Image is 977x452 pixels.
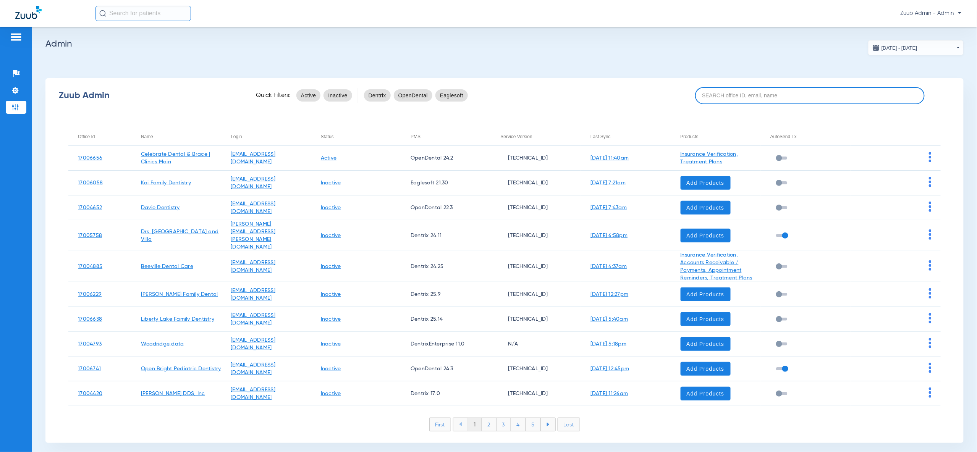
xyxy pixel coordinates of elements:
[526,418,541,431] li: 5
[141,229,219,242] a: Drs. [GEOGRAPHIC_DATA] and Villa
[78,180,103,186] a: 17006058
[590,233,628,238] a: [DATE] 6:58pm
[558,418,580,431] li: Last
[687,365,725,373] span: Add Products
[78,341,102,347] a: 17004793
[590,316,628,322] a: [DATE] 5:40am
[401,146,491,171] td: OpenDental 24.2
[141,341,184,347] a: Woodridge data
[681,229,731,242] button: Add Products
[401,251,491,282] td: Dentrix 24.25
[681,387,731,400] button: Add Products
[141,292,218,297] a: [PERSON_NAME] Family Dental
[59,92,243,99] div: Zuub Admin
[95,6,191,21] input: Search for patients
[256,92,291,99] span: Quick Filters:
[872,44,880,52] img: date.svg
[491,381,581,406] td: [TECHNICAL_ID]
[687,340,725,348] span: Add Products
[929,338,932,348] img: group-dot-blue.svg
[141,391,205,396] a: [PERSON_NAME] DDS, Inc
[491,282,581,307] td: [TECHNICAL_ID]
[321,180,341,186] a: Inactive
[321,341,341,347] a: Inactive
[929,229,932,240] img: group-dot-blue.svg
[929,313,932,323] img: group-dot-blue.svg
[687,204,725,211] span: Add Products
[681,287,731,301] button: Add Products
[321,155,337,161] a: Active
[78,233,102,238] a: 17005758
[590,264,627,269] a: [DATE] 4:37am
[411,132,491,141] div: PMS
[401,332,491,357] td: DentrixEnterprise 11.0
[78,205,102,210] a: 17004652
[440,92,463,99] span: Eaglesoft
[929,288,932,299] img: group-dot-blue.svg
[401,357,491,381] td: OpenDental 24.3
[369,92,386,99] span: Dentrix
[328,92,347,99] span: Inactive
[231,221,275,250] a: [PERSON_NAME][EMAIL_ADDRESS][PERSON_NAME][DOMAIN_NAME]
[770,132,797,141] div: AutoSend Tx
[401,307,491,332] td: Dentrix 25.14
[321,233,341,238] a: Inactive
[301,92,316,99] span: Active
[590,132,611,141] div: Last Sync
[501,132,532,141] div: Service Version
[10,32,22,42] img: hamburger-icon
[231,132,311,141] div: Login
[590,180,626,186] a: [DATE] 7:21am
[868,40,964,55] button: [DATE] - [DATE]
[141,366,221,371] a: Open Bright Pediatric Dentistry
[401,381,491,406] td: Dentrix 17.0
[78,264,102,269] a: 17004885
[141,132,221,141] div: Name
[590,205,627,210] a: [DATE] 7:43am
[590,391,628,396] a: [DATE] 11:26am
[491,332,581,357] td: N/A
[459,422,462,426] img: arrow-left-blue.svg
[231,313,275,326] a: [EMAIL_ADDRESS][DOMAIN_NAME]
[231,152,275,165] a: [EMAIL_ADDRESS][DOMAIN_NAME]
[681,152,738,165] a: Insurance Verification, Treatment Plans
[939,415,977,452] iframe: Chat Widget
[491,195,581,220] td: [TECHNICAL_ID]
[901,10,962,17] span: Zuub Admin - Admin
[231,387,275,400] a: [EMAIL_ADDRESS][DOMAIN_NAME]
[231,288,275,301] a: [EMAIL_ADDRESS][DOMAIN_NAME]
[141,264,193,269] a: Beeville Dental Care
[401,171,491,195] td: Eaglesoft 21.30
[78,155,102,161] a: 17006656
[141,152,210,165] a: Celebrate Dental & Brace | Clinics Main
[590,132,671,141] div: Last Sync
[681,132,699,141] div: Products
[45,40,964,48] h2: Admin
[321,316,341,322] a: Inactive
[929,202,932,212] img: group-dot-blue.svg
[321,391,341,396] a: Inactive
[590,292,629,297] a: [DATE] 12:27pm
[401,195,491,220] td: OpenDental 22.3
[231,132,242,141] div: Login
[468,418,482,431] li: 1
[78,316,102,322] a: 17006638
[321,264,341,269] a: Inactive
[547,423,550,426] img: arrow-right-blue.svg
[231,260,275,273] a: [EMAIL_ADDRESS][DOMAIN_NAME]
[231,176,275,189] a: [EMAIL_ADDRESS][DOMAIN_NAME]
[78,366,101,371] a: 17006741
[501,132,581,141] div: Service Version
[321,205,341,210] a: Inactive
[491,171,581,195] td: [TECHNICAL_ID]
[15,6,42,19] img: Zuub Logo
[482,418,497,431] li: 2
[681,362,731,376] button: Add Products
[231,362,275,375] a: [EMAIL_ADDRESS][DOMAIN_NAME]
[929,177,932,187] img: group-dot-blue.svg
[141,132,153,141] div: Name
[929,363,932,373] img: group-dot-blue.svg
[78,132,95,141] div: Office Id
[321,132,334,141] div: Status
